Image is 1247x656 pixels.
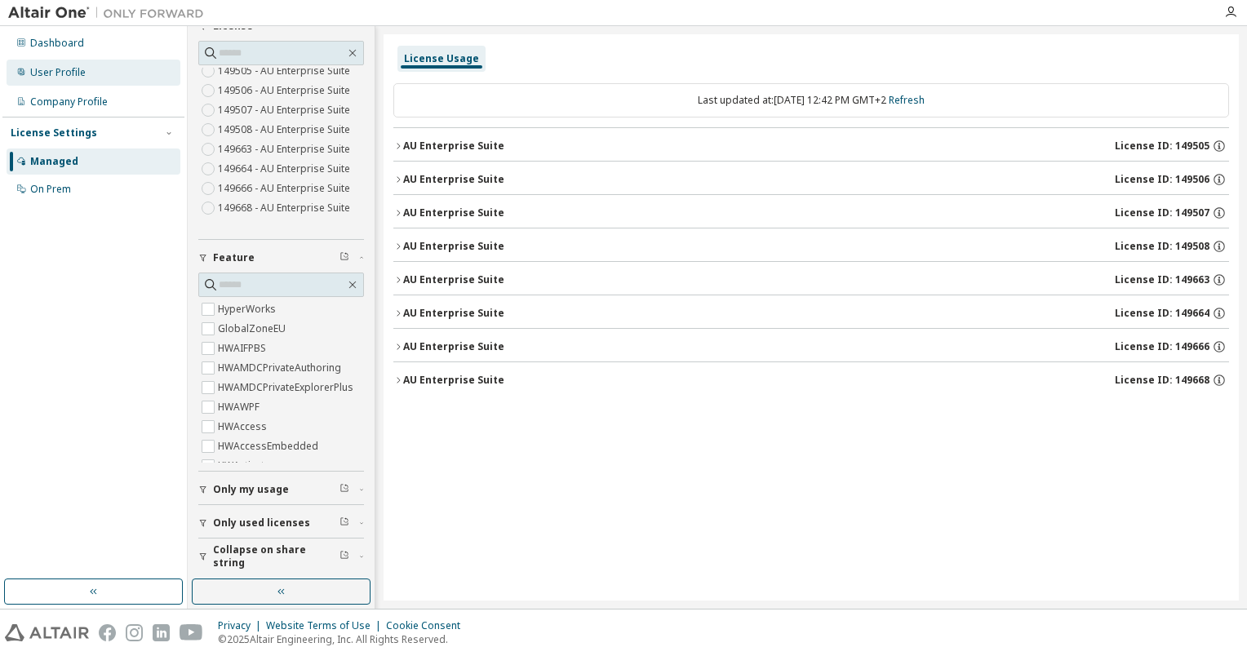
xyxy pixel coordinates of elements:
div: Dashboard [30,37,84,50]
label: 149663 - AU Enterprise Suite [218,140,353,159]
span: License ID: 149508 [1115,240,1209,253]
button: Only my usage [198,472,364,508]
label: HyperWorks [218,299,279,319]
button: AU Enterprise SuiteLicense ID: 149668 [393,362,1229,398]
span: Clear filter [339,483,349,496]
div: User Profile [30,66,86,79]
button: AU Enterprise SuiteLicense ID: 149663 [393,262,1229,298]
button: Collapse on share string [198,539,364,574]
span: License ID: 149666 [1115,340,1209,353]
label: HWAIFPBS [218,339,269,358]
span: Only my usage [213,483,289,496]
label: GlobalZoneEU [218,319,289,339]
img: Altair One [8,5,212,21]
span: Feature [213,251,255,264]
div: AU Enterprise Suite [403,240,504,253]
label: 149666 - AU Enterprise Suite [218,179,353,198]
span: License ID: 149668 [1115,374,1209,387]
div: License Usage [404,52,479,65]
span: License ID: 149663 [1115,273,1209,286]
label: HWActivate [218,456,273,476]
label: 149508 - AU Enterprise Suite [218,120,353,140]
label: HWAccessEmbedded [218,437,322,456]
span: Collapse on share string [213,543,339,570]
button: AU Enterprise SuiteLicense ID: 149506 [393,162,1229,197]
span: Only used licenses [213,516,310,530]
span: Clear filter [339,516,349,530]
p: © 2025 Altair Engineering, Inc. All Rights Reserved. [218,632,470,646]
div: Website Terms of Use [266,619,386,632]
span: Clear filter [339,550,349,563]
span: License ID: 149664 [1115,307,1209,320]
div: Privacy [218,619,266,632]
button: AU Enterprise SuiteLicense ID: 149666 [393,329,1229,365]
label: 149506 - AU Enterprise Suite [218,81,353,100]
span: License ID: 149505 [1115,140,1209,153]
label: 149668 - AU Enterprise Suite [218,198,353,218]
div: Company Profile [30,95,108,109]
label: HWAMDCPrivateAuthoring [218,358,344,378]
div: AU Enterprise Suite [403,140,504,153]
button: AU Enterprise SuiteLicense ID: 149507 [393,195,1229,231]
a: Refresh [889,93,925,107]
div: AU Enterprise Suite [403,173,504,186]
label: 149664 - AU Enterprise Suite [218,159,353,179]
div: License Settings [11,126,97,140]
img: altair_logo.svg [5,624,89,641]
div: AU Enterprise Suite [403,206,504,219]
span: Clear filter [339,251,349,264]
label: HWAccess [218,417,270,437]
div: AU Enterprise Suite [403,374,504,387]
button: AU Enterprise SuiteLicense ID: 149664 [393,295,1229,331]
div: On Prem [30,183,71,196]
span: License ID: 149507 [1115,206,1209,219]
label: 149507 - AU Enterprise Suite [218,100,353,120]
button: AU Enterprise SuiteLicense ID: 149508 [393,228,1229,264]
div: Last updated at: [DATE] 12:42 PM GMT+2 [393,83,1229,117]
div: AU Enterprise Suite [403,273,504,286]
div: AU Enterprise Suite [403,340,504,353]
label: HWAWPF [218,397,263,417]
button: Only used licenses [198,505,364,541]
div: AU Enterprise Suite [403,307,504,320]
div: Cookie Consent [386,619,470,632]
button: Feature [198,240,364,276]
div: Managed [30,155,78,168]
img: linkedin.svg [153,624,170,641]
span: License ID: 149506 [1115,173,1209,186]
label: HWAMDCPrivateExplorerPlus [218,378,357,397]
label: 149505 - AU Enterprise Suite [218,61,353,81]
img: youtube.svg [180,624,203,641]
img: facebook.svg [99,624,116,641]
button: AU Enterprise SuiteLicense ID: 149505 [393,128,1229,164]
img: instagram.svg [126,624,143,641]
